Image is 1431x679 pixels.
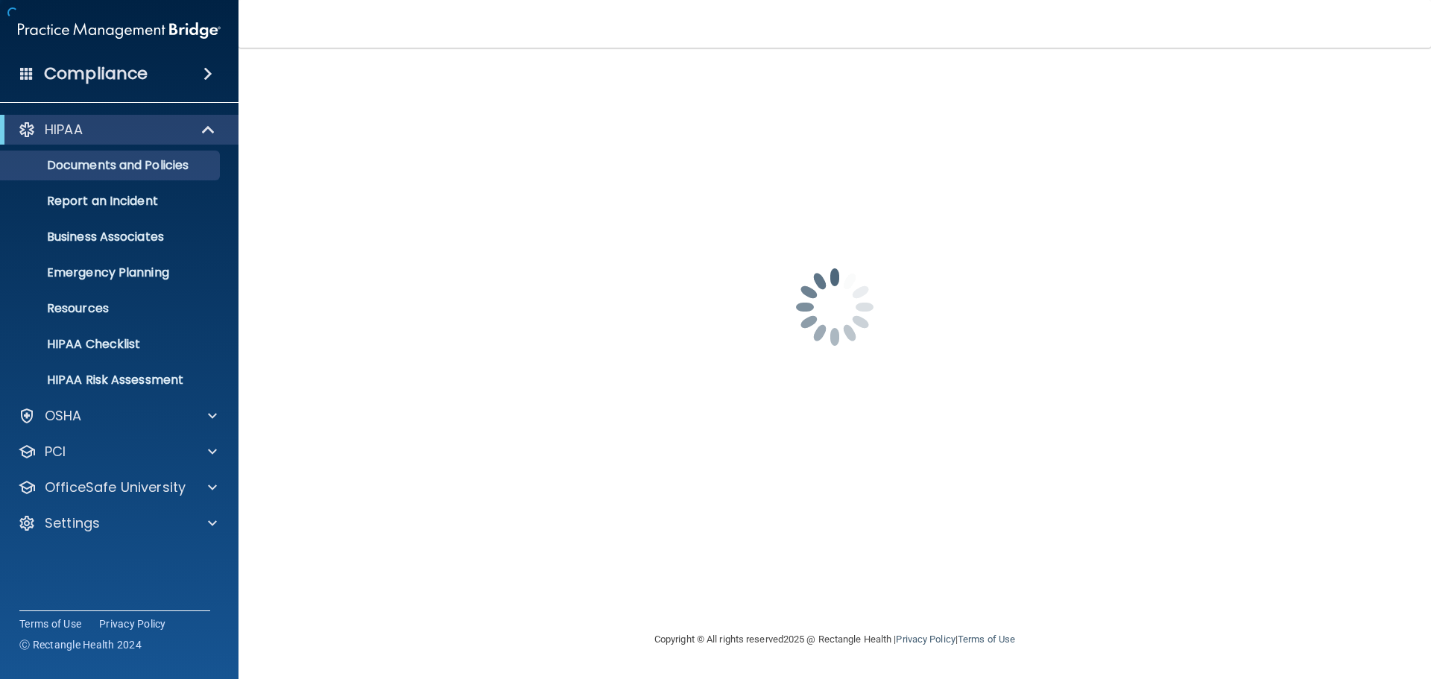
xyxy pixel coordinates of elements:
p: HIPAA Risk Assessment [10,373,213,388]
p: Documents and Policies [10,158,213,173]
p: Resources [10,301,213,316]
p: PCI [45,443,66,461]
a: Terms of Use [19,616,81,631]
h4: Compliance [44,63,148,84]
p: Business Associates [10,230,213,244]
p: Report an Incident [10,194,213,209]
img: spinner.e123f6fc.gif [760,233,909,382]
a: PCI [18,443,217,461]
a: Privacy Policy [896,634,955,645]
p: HIPAA [45,121,83,139]
p: HIPAA Checklist [10,337,213,352]
a: Privacy Policy [99,616,166,631]
a: HIPAA [18,121,216,139]
p: OSHA [45,407,82,425]
div: Copyright © All rights reserved 2025 @ Rectangle Health | | [563,616,1107,663]
img: PMB logo [18,16,221,45]
p: OfficeSafe University [45,479,186,496]
a: Settings [18,514,217,532]
a: OfficeSafe University [18,479,217,496]
span: Ⓒ Rectangle Health 2024 [19,637,142,652]
a: Terms of Use [958,634,1015,645]
a: OSHA [18,407,217,425]
p: Emergency Planning [10,265,213,280]
iframe: Drift Widget Chat Controller [1173,573,1413,633]
p: Settings [45,514,100,532]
